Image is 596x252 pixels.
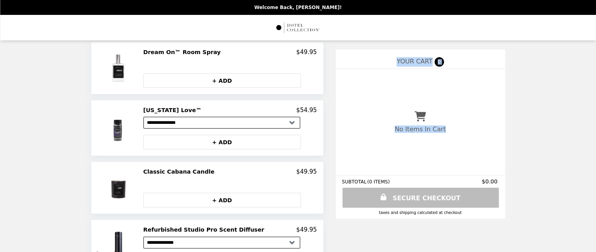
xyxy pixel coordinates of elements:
[143,237,300,248] select: Select a product variant
[342,210,499,215] div: Taxes and Shipping calculated at checkout
[296,226,317,233] p: $49.95
[143,49,224,56] h2: Dream On™ Room Spray
[397,58,432,65] span: YOUR CART
[395,125,446,133] p: No Items In Cart
[143,107,205,114] h2: [US_STATE] Love™
[143,168,218,175] h2: Classic Cabana Candle
[482,178,498,185] span: $0.00
[254,5,342,10] p: Welcome Back, [PERSON_NAME]!
[296,107,317,114] p: $54.95
[143,117,300,129] select: Select a product variant
[99,168,140,207] img: Classic Cabana Candle
[296,168,317,175] p: $49.95
[143,226,268,233] h2: Refurbished Studio Pro Scent Diffuser
[296,49,317,56] p: $49.95
[342,179,368,185] span: SUBTOTAL
[435,57,444,67] span: 0
[97,107,141,149] img: California Love™
[275,20,321,36] img: Brand Logo
[143,73,301,88] button: + ADD
[367,179,389,185] span: ( 0 ITEMS )
[143,193,301,207] button: + ADD
[99,49,140,88] img: Dream On™ Room Spray
[143,135,301,149] button: + ADD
